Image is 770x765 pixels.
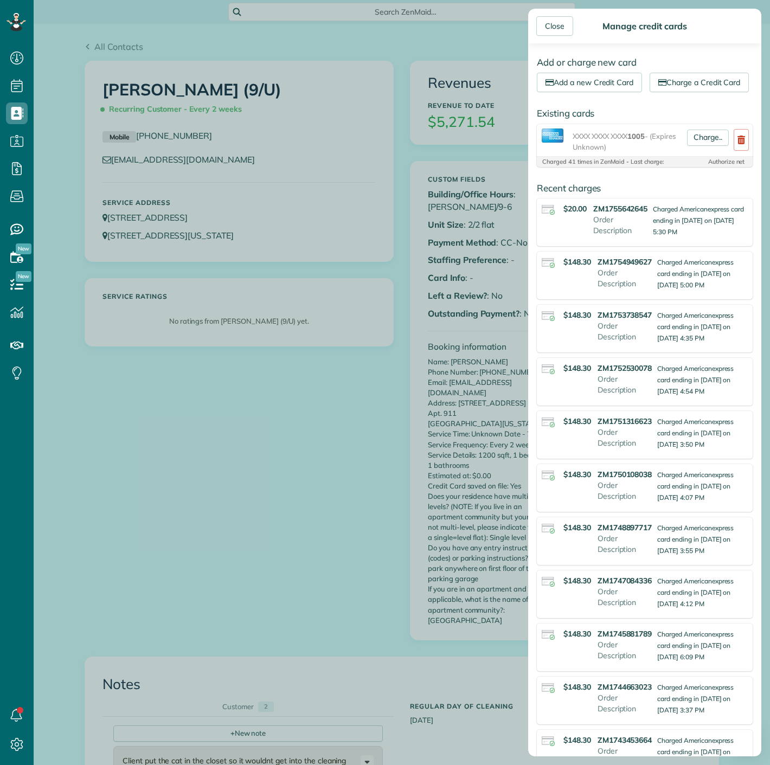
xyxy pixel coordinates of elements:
[542,311,555,320] img: icon_credit_card_success-27c2c4fc500a7f1a58a13ef14842cb958d03041fefb464fd2e53c949a5770e83.png
[657,417,734,448] small: Charged Americanexpress card ending in [DATE] on [DATE] 3:50 PM
[598,639,652,661] p: Order Description
[598,310,652,320] strong: ZM1753738547
[598,628,652,639] strong: ZM1745881789
[563,576,591,586] strong: $148.30
[598,267,652,289] p: Order Description
[687,130,729,146] a: Charge..
[598,533,652,555] p: Order Description
[542,364,555,374] img: icon_credit_card_success-27c2c4fc500a7f1a58a13ef14842cb958d03041fefb464fd2e53c949a5770e83.png
[598,682,652,692] strong: ZM1744663023
[563,470,591,479] strong: $148.30
[563,416,591,426] strong: $148.30
[598,522,652,533] strong: ZM1748897717
[537,183,753,193] h4: Recent charges
[542,258,555,267] img: icon_credit_card_success-27c2c4fc500a7f1a58a13ef14842cb958d03041fefb464fd2e53c949a5770e83.png
[650,73,749,92] a: Charge a Credit Card
[542,159,682,165] div: Charged 41 times in ZenMaid - Last charge:
[563,310,591,320] strong: $148.30
[16,271,31,282] span: New
[563,523,591,532] strong: $148.30
[598,469,652,480] strong: ZM1750108038
[598,427,652,448] p: Order Description
[598,256,652,267] strong: ZM1754949627
[657,524,734,555] small: Charged Americanexpress card ending in [DATE] on [DATE] 3:55 PM
[563,257,591,267] strong: $148.30
[542,683,555,692] img: icon_credit_card_success-27c2c4fc500a7f1a58a13ef14842cb958d03041fefb464fd2e53c949a5770e83.png
[16,243,31,254] span: New
[542,736,555,745] img: icon_credit_card_success-27c2c4fc500a7f1a58a13ef14842cb958d03041fefb464fd2e53c949a5770e83.png
[657,577,734,608] small: Charged Americanexpress card ending in [DATE] on [DATE] 4:12 PM
[563,629,591,639] strong: $148.30
[563,204,587,214] strong: $20.00
[542,577,555,586] img: icon_credit_card_success-27c2c4fc500a7f1a58a13ef14842cb958d03041fefb464fd2e53c949a5770e83.png
[563,735,591,745] strong: $148.30
[657,471,734,502] small: Charged Americanexpress card ending in [DATE] on [DATE] 4:07 PM
[593,203,648,214] strong: ZM1755642645
[657,311,734,342] small: Charged Americanexpress card ending in [DATE] on [DATE] 4:35 PM
[573,131,683,152] span: XXXX XXXX XXXX - (Expires Unknown)
[537,108,753,118] h4: Existing cards
[542,524,555,533] img: icon_credit_card_success-27c2c4fc500a7f1a58a13ef14842cb958d03041fefb464fd2e53c949a5770e83.png
[542,417,555,427] img: icon_credit_card_success-27c2c4fc500a7f1a58a13ef14842cb958d03041fefb464fd2e53c949a5770e83.png
[653,205,744,236] small: Charged Americanexpress card ending in [DATE] on [DATE] 5:30 PM
[598,374,652,395] p: Order Description
[657,258,734,289] small: Charged Americanexpress card ending in [DATE] on [DATE] 5:00 PM
[598,735,652,745] strong: ZM1743453664
[598,416,652,427] strong: ZM1751316623
[598,320,652,342] p: Order Description
[537,57,753,67] h4: Add or charge new card
[537,73,642,92] a: Add a new Credit Card
[627,132,645,140] span: 1005
[542,630,555,639] img: icon_credit_card_success-27c2c4fc500a7f1a58a13ef14842cb958d03041fefb464fd2e53c949a5770e83.png
[598,586,652,608] p: Order Description
[536,16,573,36] div: Close
[598,575,652,586] strong: ZM1747084336
[657,630,734,661] small: Charged Americanexpress card ending in [DATE] on [DATE] 6:09 PM
[563,682,591,692] strong: $148.30
[593,214,648,236] p: Order Description
[542,205,555,214] img: icon_credit_card_success-27c2c4fc500a7f1a58a13ef14842cb958d03041fefb464fd2e53c949a5770e83.png
[599,21,690,31] div: Manage credit cards
[598,480,652,502] p: Order Description
[657,364,734,395] small: Charged Americanexpress card ending in [DATE] on [DATE] 4:54 PM
[598,692,652,714] p: Order Description
[598,363,652,374] strong: ZM1752530078
[657,683,734,714] small: Charged Americanexpress card ending in [DATE] on [DATE] 3:37 PM
[683,159,745,165] div: Authorize net
[563,363,591,373] strong: $148.30
[542,471,555,480] img: icon_credit_card_success-27c2c4fc500a7f1a58a13ef14842cb958d03041fefb464fd2e53c949a5770e83.png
